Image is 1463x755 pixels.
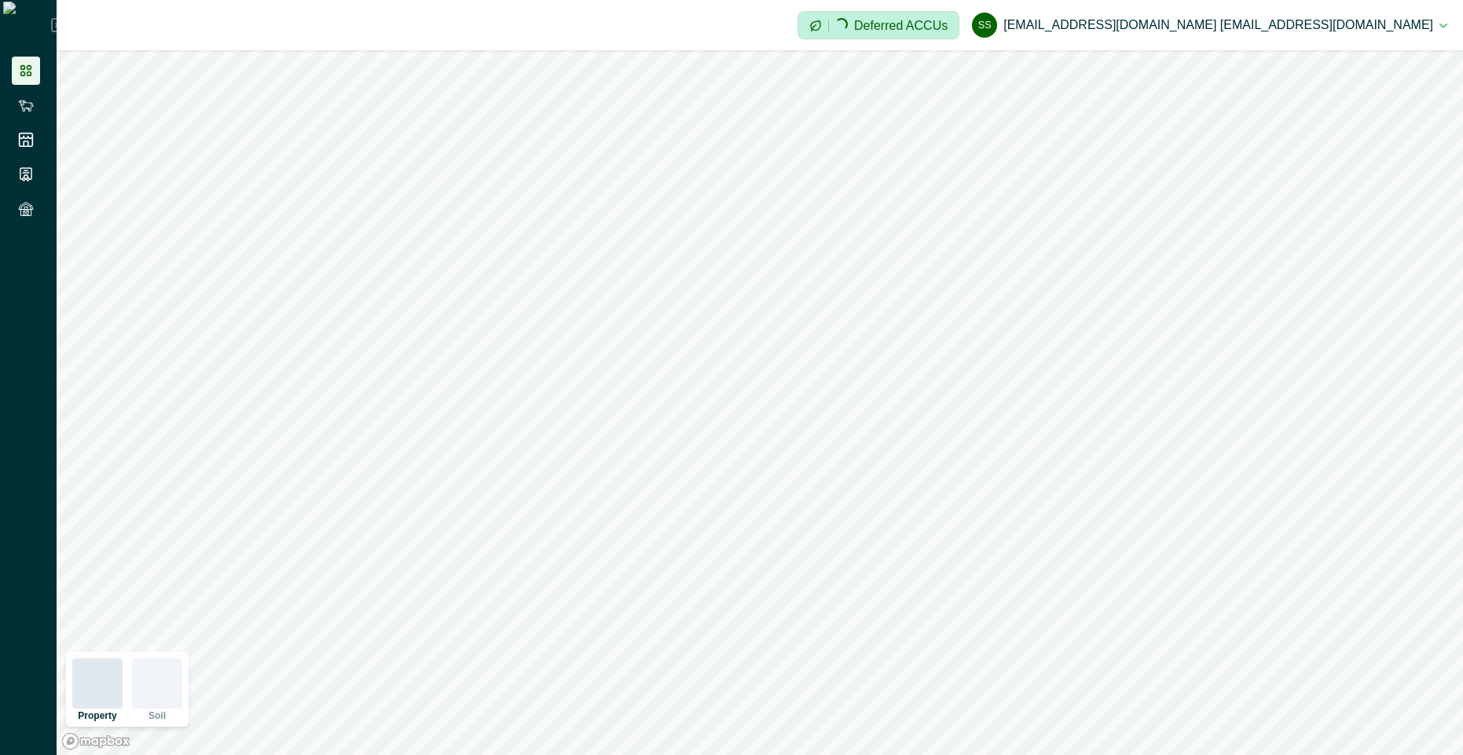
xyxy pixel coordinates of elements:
a: Mapbox logo [61,732,130,750]
canvas: Map [57,50,1463,755]
p: Property [78,711,116,720]
button: scp@agriprove.io scp@agriprove.io[EMAIL_ADDRESS][DOMAIN_NAME] [EMAIL_ADDRESS][DOMAIN_NAME] [972,6,1447,44]
img: Logo [3,2,51,49]
p: Soil [148,711,166,720]
p: Deferred ACCUs [854,20,948,31]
